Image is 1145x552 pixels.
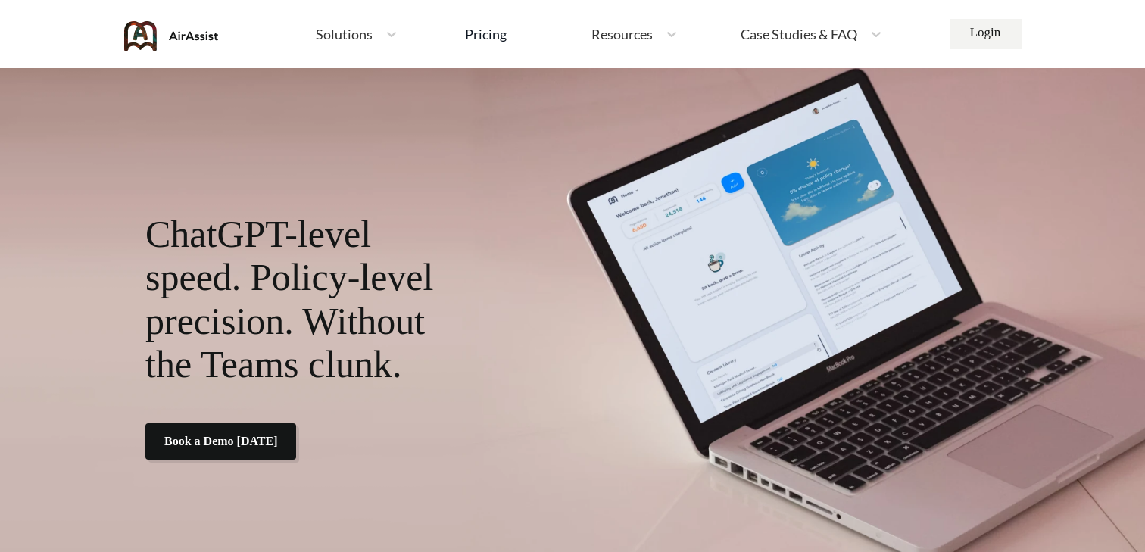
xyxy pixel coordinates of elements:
a: Book a Demo [DATE] [145,423,296,460]
img: AirAssist [124,21,219,51]
a: Login [950,19,1022,49]
div: Pricing [465,27,507,41]
span: Resources [591,27,653,41]
a: Pricing [465,20,507,48]
span: Solutions [316,27,373,41]
span: Case Studies & FAQ [741,27,857,41]
p: ChatGPT-level speed. Policy-level precision. Without the Teams clunk. [145,213,468,387]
